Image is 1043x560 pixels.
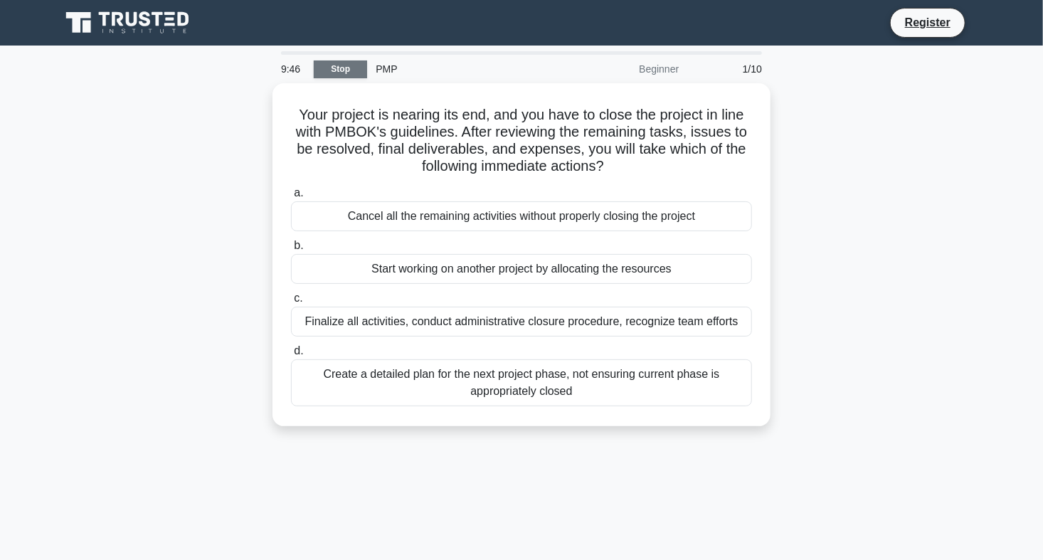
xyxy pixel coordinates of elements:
span: c. [294,292,302,304]
div: Start working on another project by allocating the resources [291,254,752,284]
span: b. [294,239,303,251]
div: Create a detailed plan for the next project phase, not ensuring current phase is appropriately cl... [291,359,752,406]
span: d. [294,344,303,356]
a: Register [896,14,959,31]
div: Cancel all the remaining activities without properly closing the project [291,201,752,231]
span: a. [294,186,303,199]
div: Finalize all activities, conduct administrative closure procedure, recognize team efforts [291,307,752,337]
div: PMP [367,55,563,83]
h5: Your project is nearing its end, and you have to close the project in line with PMBOK's guideline... [290,106,753,176]
div: 1/10 [687,55,771,83]
div: Beginner [563,55,687,83]
a: Stop [314,60,367,78]
div: 9:46 [272,55,314,83]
